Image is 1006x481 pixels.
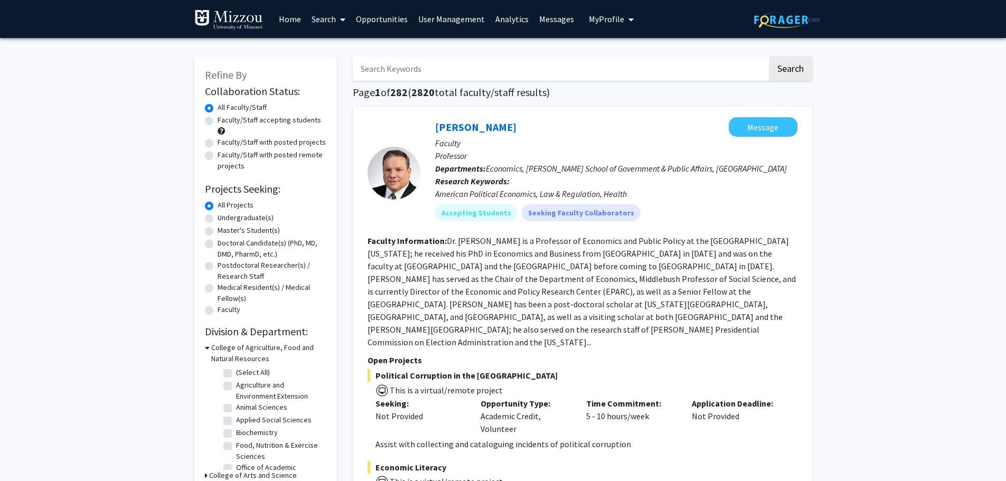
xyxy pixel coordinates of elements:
[218,102,267,113] label: All Faculty/Staff
[236,414,312,426] label: Applied Social Sciences
[218,282,326,304] label: Medical Resident(s) / Medical Fellow(s)
[351,1,413,37] a: Opportunities
[435,176,510,186] b: Research Keywords:
[236,402,287,413] label: Animal Sciences
[375,438,797,450] p: Assist with collecting and cataloguing incidents of political corruption
[236,367,270,378] label: (Select All)
[375,86,381,99] span: 1
[209,470,297,481] h3: College of Arts and Science
[435,187,797,200] div: American Political Economics, Law & Regulation, Health
[435,137,797,149] p: Faculty
[194,10,263,31] img: University of Missouri Logo
[389,385,503,395] span: This is a virtual/remote project
[961,433,998,473] iframe: Chat
[236,440,324,462] label: Food, Nutrition & Exercise Sciences
[205,85,326,98] h2: Collaboration Status:
[368,369,797,382] span: Political Corruption in the [GEOGRAPHIC_DATA]
[353,86,812,99] h1: Page of ( total faculty/staff results)
[578,397,684,435] div: 5 - 10 hours/week
[522,204,641,221] mat-chip: Seeking Faculty Collaborators
[375,410,465,422] div: Not Provided
[218,225,280,236] label: Master's Student(s)
[435,149,797,162] p: Professor
[218,238,326,260] label: Doctoral Candidate(s) (PhD, MD, DMD, PharmD, etc.)
[435,120,516,134] a: [PERSON_NAME]
[769,56,812,81] button: Search
[218,212,274,223] label: Undergraduate(s)
[390,86,408,99] span: 282
[218,200,253,211] label: All Projects
[211,342,326,364] h3: College of Agriculture, Food and Natural Resources
[684,397,789,435] div: Not Provided
[586,397,676,410] p: Time Commitment:
[205,325,326,338] h2: Division & Department:
[274,1,306,37] a: Home
[306,1,351,37] a: Search
[353,56,767,81] input: Search Keywords
[236,380,324,402] label: Agriculture and Environment Extension
[236,427,278,438] label: Biochemistry
[435,163,486,174] b: Departments:
[368,235,447,246] b: Faculty Information:
[589,14,624,24] span: My Profile
[481,397,570,410] p: Opportunity Type:
[218,149,326,172] label: Faculty/Staff with posted remote projects
[205,68,247,81] span: Refine By
[413,1,490,37] a: User Management
[473,397,578,435] div: Academic Credit, Volunteer
[435,204,518,221] mat-chip: Accepting Students
[534,1,579,37] a: Messages
[754,12,820,28] img: ForagerOne Logo
[218,304,240,315] label: Faculty
[368,461,797,474] span: Economic Literacy
[218,260,326,282] label: Postdoctoral Researcher(s) / Research Staff
[490,1,534,37] a: Analytics
[692,397,782,410] p: Application Deadline:
[218,137,326,148] label: Faculty/Staff with posted projects
[368,235,796,347] fg-read-more: Dr. [PERSON_NAME] is a Professor of Economics and Public Policy at the [GEOGRAPHIC_DATA][US_STATE...
[368,354,797,366] p: Open Projects
[729,117,797,137] button: Message Jeff Milyo
[411,86,435,99] span: 2820
[218,115,321,126] label: Faculty/Staff accepting students
[205,183,326,195] h2: Projects Seeking:
[375,397,465,410] p: Seeking:
[486,163,787,174] span: Economics, [PERSON_NAME] School of Government & Public Affairs, [GEOGRAPHIC_DATA]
